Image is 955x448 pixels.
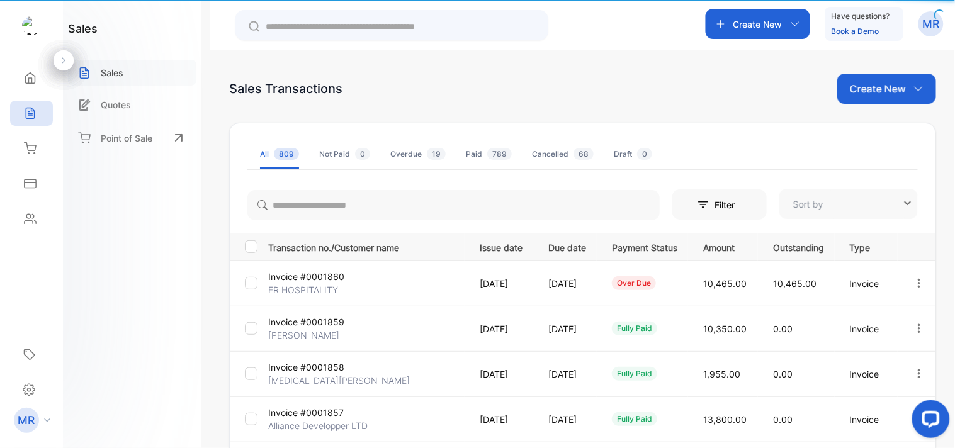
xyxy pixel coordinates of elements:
a: Point of Sale [68,124,196,152]
p: [DATE] [480,367,523,381]
div: Cancelled [532,148,594,160]
button: Sort by [779,189,918,219]
span: 19 [427,148,446,160]
span: 10,465.00 [703,278,747,289]
p: MR [923,16,940,32]
iframe: LiveChat chat widget [902,395,955,448]
p: [MEDICAL_DATA][PERSON_NAME] [268,374,410,387]
div: Not Paid [319,148,370,160]
div: over due [612,276,656,290]
p: MR [18,412,35,428]
span: 1,955.00 [703,369,740,379]
p: [DATE] [480,277,523,290]
span: 789 [487,148,512,160]
p: Point of Sale [101,132,152,145]
img: logo [22,16,41,35]
span: 13,800.00 [703,414,747,425]
span: 0 [637,148,652,160]
span: 0.00 [773,414,793,425]
a: Book a Demo [832,26,879,36]
p: [DATE] [480,413,523,426]
p: Invoice #0001859 [268,315,344,328]
p: Outstanding [773,238,824,254]
p: [DATE] [480,322,523,335]
p: Filter [715,198,742,211]
p: Invoice #0001860 [268,270,344,283]
div: All [260,148,299,160]
p: Invoice [850,322,887,335]
div: Draft [614,148,652,160]
p: [PERSON_NAME] [268,328,339,342]
span: 0 [355,148,370,160]
p: [DATE] [548,322,586,335]
span: 809 [274,148,299,160]
p: Sort by [793,198,823,211]
p: Quotes [101,98,131,111]
p: Invoice [850,413,887,426]
h1: sales [68,20,98,37]
span: 10,350.00 [703,323,747,334]
p: [DATE] [548,277,586,290]
p: Invoice #0001858 [268,361,344,374]
p: Invoice #0001857 [268,406,344,419]
button: Create New [837,74,936,104]
span: 10,465.00 [773,278,817,289]
p: Create New [850,81,906,96]
p: Have questions? [832,10,890,23]
p: Type [850,238,887,254]
div: fully paid [612,367,657,381]
p: Invoice [850,367,887,381]
p: Transaction no./Customer name [268,238,464,254]
span: 0.00 [773,369,793,379]
a: Sales [68,60,196,86]
a: Quotes [68,92,196,118]
p: Create New [733,18,783,31]
span: 68 [574,148,594,160]
span: 0.00 [773,323,793,334]
p: [DATE] [548,413,586,426]
div: fully paid [612,412,657,426]
div: Overdue [390,148,446,160]
p: Payment Status [612,238,677,254]
p: Due date [548,238,586,254]
p: Issue date [480,238,523,254]
p: ER HOSPITALITY [268,283,338,296]
p: Sales [101,66,123,79]
button: Create New [706,9,810,39]
div: Sales Transactions [229,79,342,98]
p: Amount [703,238,747,254]
button: Filter [672,189,767,220]
p: [DATE] [548,367,586,381]
p: Invoice [850,277,887,290]
p: Alliance Developper LTD [268,419,368,432]
div: fully paid [612,322,657,335]
button: MR [918,9,944,39]
div: Paid [466,148,512,160]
